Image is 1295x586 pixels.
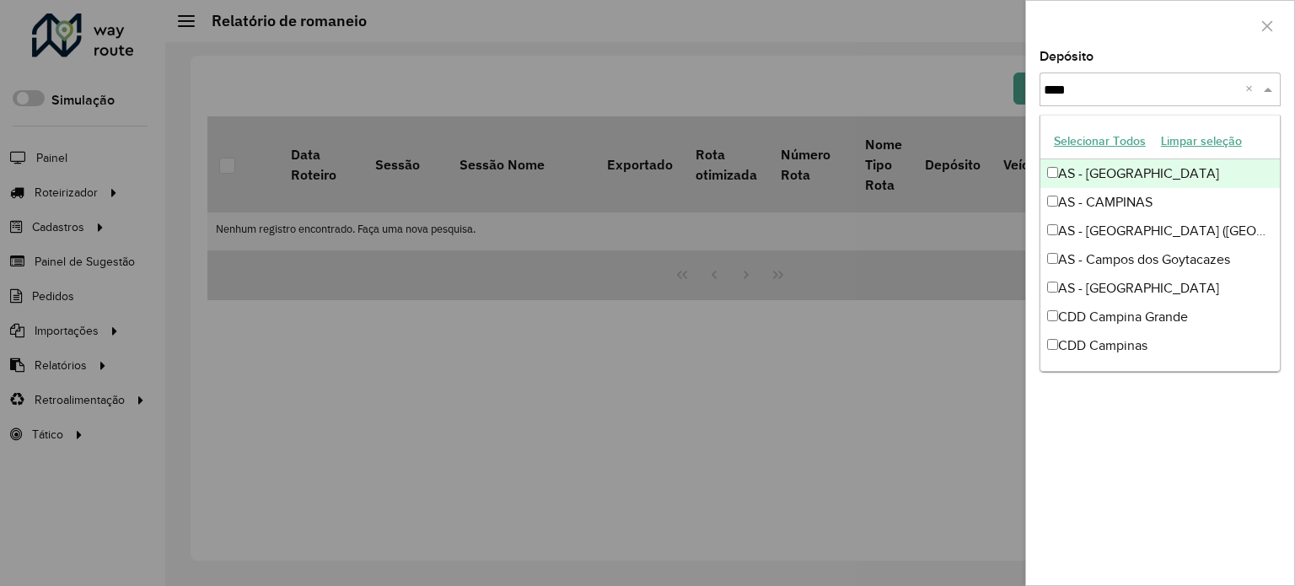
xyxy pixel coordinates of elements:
[1245,79,1260,99] span: Clear all
[1040,303,1280,331] div: CDD Campina Grande
[1153,128,1249,154] button: Limpar seleção
[1040,46,1093,67] label: Depósito
[1040,159,1280,188] div: AS - [GEOGRAPHIC_DATA]
[1040,360,1280,389] div: CDD Campo Grande ([GEOGRAPHIC_DATA])
[1040,188,1280,217] div: AS - CAMPINAS
[1040,217,1280,245] div: AS - [GEOGRAPHIC_DATA] ([GEOGRAPHIC_DATA])
[1040,115,1281,372] ng-dropdown-panel: Options list
[1040,331,1280,360] div: CDD Campinas
[1040,245,1280,274] div: AS - Campos dos Goytacazes
[1046,128,1153,154] button: Selecionar Todos
[1040,274,1280,303] div: AS - [GEOGRAPHIC_DATA]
